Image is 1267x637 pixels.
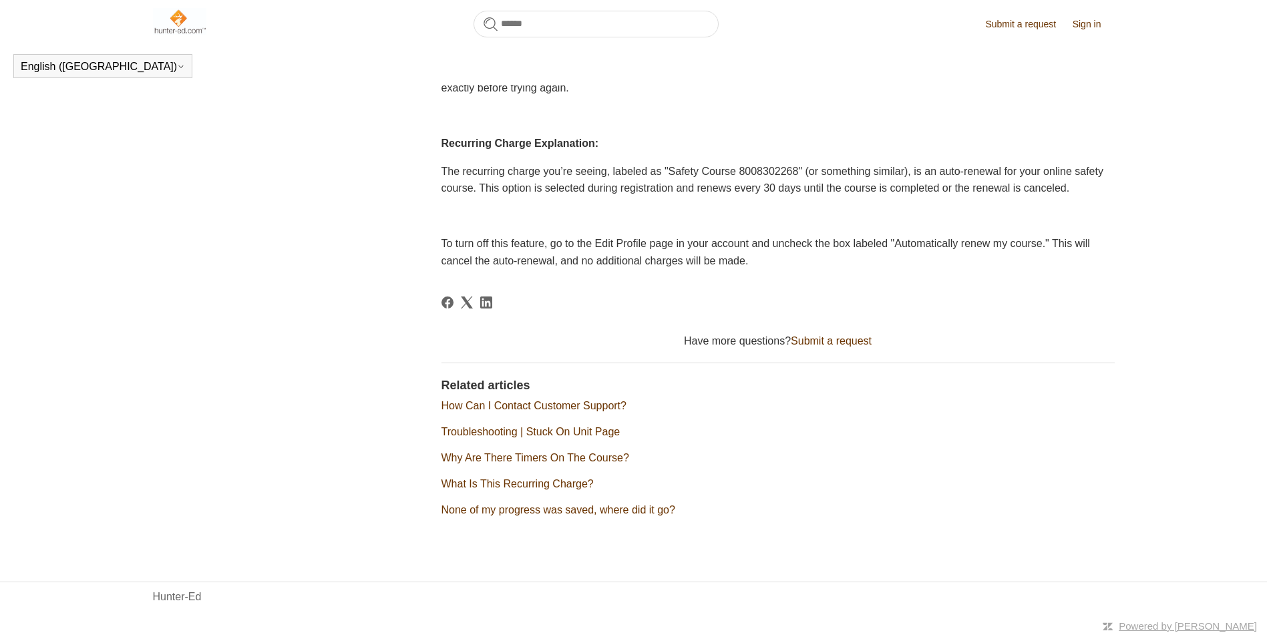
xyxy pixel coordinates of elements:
a: Hunter-Ed [153,589,202,605]
a: LinkedIn [480,296,492,308]
svg: Share this page on Facebook [441,296,454,308]
a: What Is This Recurring Charge? [441,478,594,489]
span: The recurring charge you’re seeing, labeled as "Safety Course 8008302268" (or something similar),... [441,166,1103,194]
a: Troubleshooting | Stuck On Unit Page [441,426,620,437]
h2: Related articles [441,377,1115,395]
span: To turn off this feature, go to the Edit Profile page in your account and uncheck the box labeled... [441,238,1090,266]
input: Search [474,11,719,37]
a: Sign in [1073,17,1115,31]
span: If your payment isn’t going through, it’s often due to one of two reasons: the expiration date ma... [441,48,1103,93]
a: Facebook [441,296,454,308]
a: Submit a request [985,17,1069,31]
button: English ([GEOGRAPHIC_DATA]) [21,61,185,73]
a: X Corp [461,296,473,308]
div: Have more questions? [441,333,1115,349]
a: None of my progress was saved, where did it go? [441,504,675,515]
a: How Can I Contact Customer Support? [441,400,626,411]
strong: Recurring Charge Explanation: [441,138,599,149]
a: Submit a request [791,335,872,347]
svg: Share this page on X Corp [461,296,473,308]
a: Why Are There Timers On The Course? [441,452,629,463]
a: Powered by [PERSON_NAME] [1119,620,1257,632]
svg: Share this page on LinkedIn [480,296,492,308]
img: Hunter-Ed Help Center home page [153,8,207,35]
